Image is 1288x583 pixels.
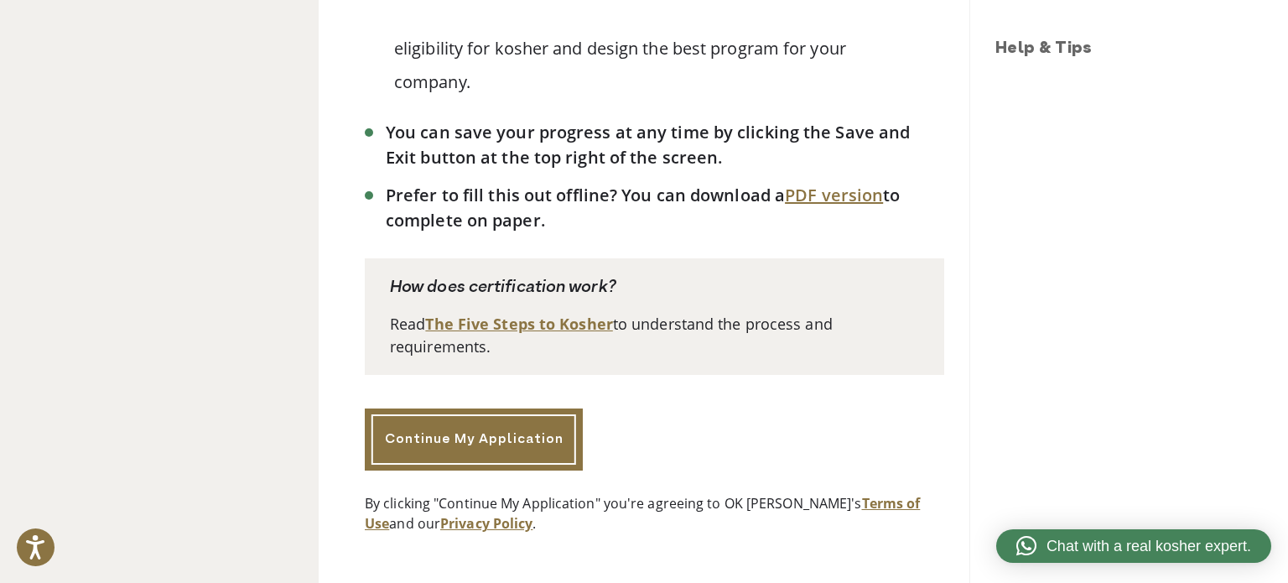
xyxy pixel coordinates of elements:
[386,120,944,170] li: You can save your progress at any time by clicking the Save and Exit button at the top right of t...
[425,314,612,334] a: The Five Steps to Kosher
[390,313,919,358] p: Read to understand the process and requirements.
[386,183,944,233] li: Prefer to fill this out offline? You can download a to complete on paper.
[1046,535,1251,558] span: Chat with a real kosher expert.
[365,409,583,471] a: Continue My Application
[785,184,883,206] a: PDF version
[440,514,532,533] a: Privacy Policy
[996,529,1271,563] a: Chat with a real kosher expert.
[390,275,919,300] p: How does certification work?
[995,37,1271,62] h3: Help & Tips
[365,494,920,533] a: Terms of Use
[365,493,944,534] p: By clicking "Continue My Application" you're agreeing to OK [PERSON_NAME]'s and our .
